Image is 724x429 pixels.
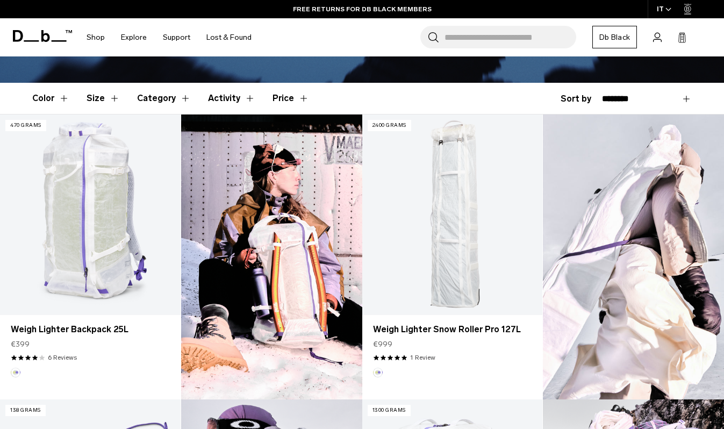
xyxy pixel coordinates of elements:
a: Weigh Lighter Backpack 25L [11,323,170,336]
a: FREE RETURNS FOR DB BLACK MEMBERS [293,4,432,14]
a: Lost & Found [206,18,252,56]
a: Weigh Lighter Snow Roller Pro 127L [362,115,543,315]
a: Support [163,18,190,56]
button: Toggle Filter [87,83,120,114]
a: 1 reviews [410,353,435,362]
a: Weigh Lighter Snow Roller Pro 127L [373,323,532,336]
img: Content block image [181,115,362,399]
p: 2400 grams [368,120,411,131]
p: 470 grams [5,120,46,131]
p: 138 grams [5,405,46,416]
span: €999 [373,339,392,350]
button: Toggle Price [273,83,309,114]
p: 1300 grams [368,405,411,416]
a: Shop [87,18,105,56]
a: Explore [121,18,147,56]
nav: Main Navigation [78,18,260,56]
button: Toggle Filter [137,83,191,114]
a: Db Black [592,26,637,48]
button: Toggle Filter [32,83,69,114]
button: Aurora [11,368,20,377]
img: Content block image [543,115,724,399]
span: €399 [11,339,30,350]
button: Toggle Filter [208,83,255,114]
button: Aurora [373,368,383,377]
a: 6 reviews [48,353,77,362]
